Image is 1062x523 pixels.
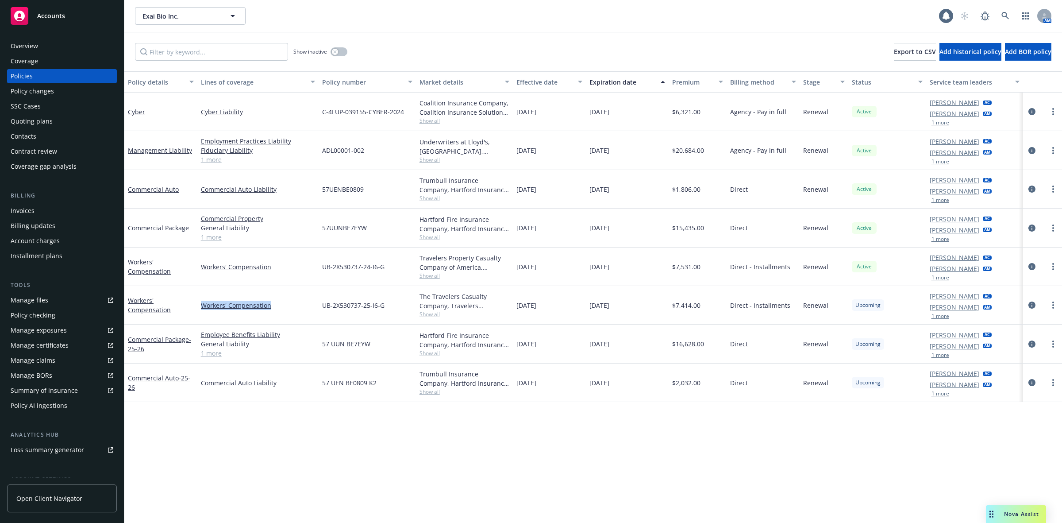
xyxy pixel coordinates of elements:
span: [DATE] [516,146,536,155]
a: Overview [7,39,117,53]
div: Quoting plans [11,114,53,128]
a: circleInformation [1027,377,1037,388]
a: [PERSON_NAME] [930,186,979,196]
div: Coalition Insurance Company, Coalition Insurance Solutions (Carrier) [419,98,510,117]
a: 1 more [201,232,315,242]
a: Commercial Auto [128,374,190,391]
button: Premium [669,71,727,93]
span: 57UUNBE7EYW [322,223,367,232]
button: Billing method [727,71,800,93]
span: [DATE] [516,301,536,310]
a: Commercial Auto [128,185,179,194]
div: Policy number [322,77,403,87]
button: Policy number [319,71,416,93]
span: [DATE] [589,146,609,155]
a: more [1048,300,1058,310]
a: circleInformation [1027,300,1037,310]
span: Nova Assist [1004,510,1039,518]
a: Commercial Package [128,335,191,353]
span: Show all [419,156,510,163]
div: Drag to move [986,505,997,523]
div: Coverage [11,54,38,68]
span: $1,806.00 [672,185,700,194]
a: 1 more [201,349,315,358]
button: Add BOR policy [1005,43,1051,61]
div: Expiration date [589,77,655,87]
span: $7,414.00 [672,301,700,310]
span: [DATE] [589,339,609,349]
span: Renewal [803,107,828,116]
a: [PERSON_NAME] [930,380,979,389]
a: more [1048,261,1058,272]
a: Fiduciary Liability [201,146,315,155]
a: Contract review [7,144,117,159]
a: 1 more [201,155,315,164]
span: Upcoming [855,301,881,309]
span: Add BOR policy [1005,47,1051,56]
a: Switch app [1017,7,1035,25]
span: $7,531.00 [672,262,700,271]
a: circleInformation [1027,184,1037,194]
a: [PERSON_NAME] [930,264,979,273]
a: Account charges [7,234,117,248]
span: Show all [419,310,510,318]
div: Installment plans [11,249,62,263]
div: Stage [803,77,835,87]
div: Lines of coverage [201,77,305,87]
a: General Liability [201,339,315,349]
div: Policy AI ingestions [11,399,67,413]
div: Policy checking [11,308,55,322]
span: Active [855,224,873,232]
a: Manage exposures [7,323,117,337]
a: Workers' Compensation [201,262,315,271]
a: [PERSON_NAME] [930,253,979,262]
span: Upcoming [855,379,881,387]
span: Renewal [803,185,828,194]
span: Active [855,185,873,193]
span: [DATE] [516,107,536,116]
a: Cyber [128,108,145,116]
a: Manage files [7,293,117,307]
div: The Travelers Casualty Company, Travelers Insurance [419,292,510,310]
a: Employee Benefits Liability [201,330,315,339]
a: Policy checking [7,308,117,322]
a: [PERSON_NAME] [930,291,979,301]
a: [PERSON_NAME] [930,109,979,118]
a: Manage certificates [7,338,117,353]
span: Direct [730,339,748,349]
div: Manage exposures [11,323,67,337]
div: Summary of insurance [11,384,78,398]
span: UB-2X530737-25-I6-G [322,301,385,310]
div: Tools [7,281,117,290]
a: [PERSON_NAME] [930,214,979,224]
div: Manage certificates [11,338,69,353]
span: Show all [419,194,510,202]
span: [DATE] [589,262,609,271]
a: more [1048,145,1058,156]
a: Quoting plans [7,114,117,128]
a: Workers' Compensation [128,258,171,275]
span: Upcoming [855,340,881,348]
button: Stage [800,71,848,93]
div: Market details [419,77,500,87]
a: Accounts [7,4,117,28]
a: [PERSON_NAME] [930,148,979,157]
a: Coverage [7,54,117,68]
span: [DATE] [516,185,536,194]
a: more [1048,184,1058,194]
div: Account settings [7,475,117,484]
div: Contract review [11,144,57,159]
button: Market details [416,71,513,93]
div: Contacts [11,129,36,143]
button: Expiration date [586,71,669,93]
div: Trumbull Insurance Company, Hartford Insurance Group [419,176,510,194]
button: Status [848,71,926,93]
span: Renewal [803,223,828,232]
a: [PERSON_NAME] [930,330,979,340]
a: Coverage gap analysis [7,159,117,174]
a: more [1048,106,1058,117]
span: 57UENBE0809 [322,185,364,194]
div: Manage claims [11,353,55,368]
div: Manage files [11,293,48,307]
